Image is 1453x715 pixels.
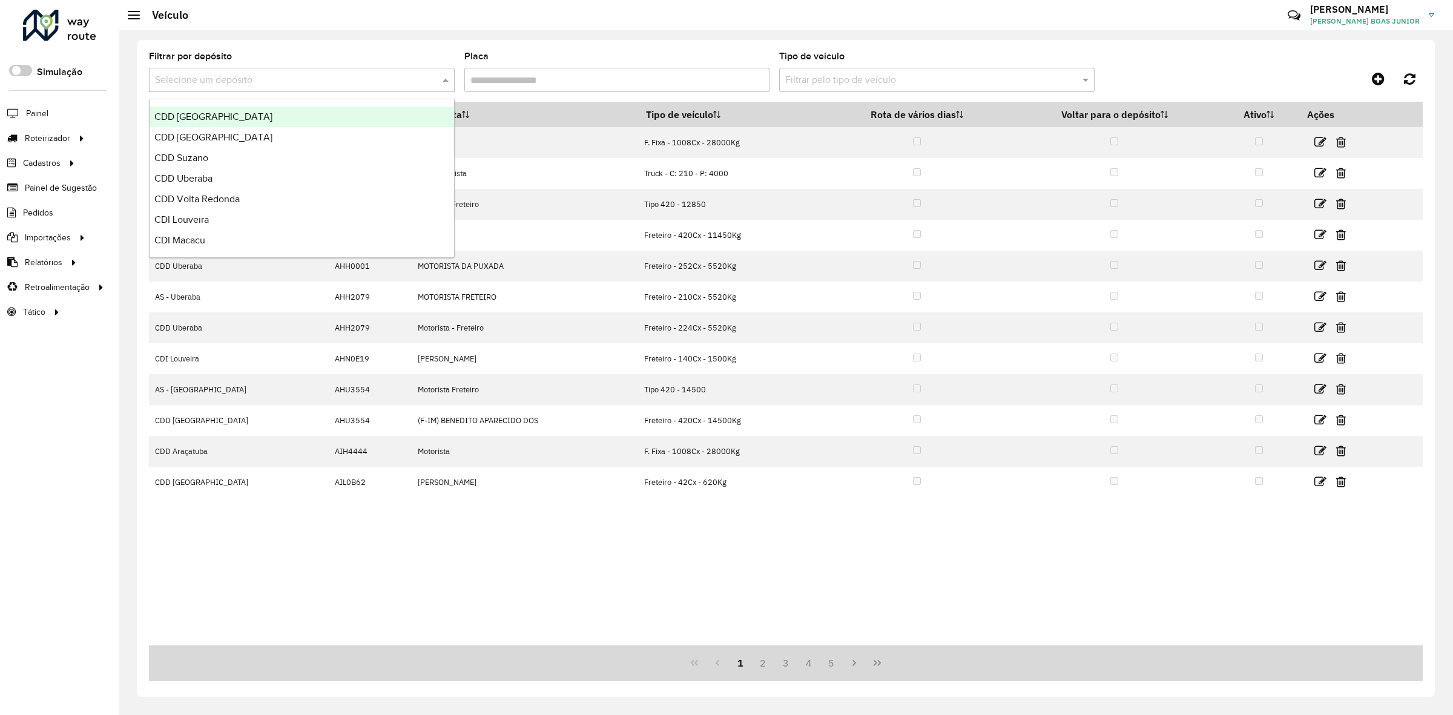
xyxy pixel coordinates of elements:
[1310,4,1420,15] h3: [PERSON_NAME]
[1336,226,1346,243] a: Excluir
[1336,165,1346,181] a: Excluir
[1336,196,1346,212] a: Excluir
[1310,16,1420,27] span: [PERSON_NAME] BOAS JUNIOR
[1314,226,1326,243] a: Editar
[25,281,90,294] span: Retroalimentação
[26,107,48,120] span: Painel
[149,99,455,258] ng-dropdown-panel: Options list
[154,111,272,122] span: CDD [GEOGRAPHIC_DATA]
[149,343,329,374] td: CDI Louveira
[779,49,845,64] label: Tipo de veículo
[824,102,1010,127] th: Rota de vários dias
[149,374,329,405] td: AS - [GEOGRAPHIC_DATA]
[411,220,638,251] td: Motorista
[1314,473,1326,490] a: Editar
[149,282,329,312] td: AS - Uberaba
[25,256,62,269] span: Relatórios
[1219,102,1299,127] th: Ativo
[154,214,209,225] span: CDI Louveira
[149,49,232,64] label: Filtrar por depósito
[1336,257,1346,274] a: Excluir
[1314,288,1326,305] a: Editar
[751,651,774,674] button: 2
[638,436,824,467] td: F. Fixa - 1008Cx - 28000Kg
[411,312,638,343] td: Motorista - Freteiro
[23,206,53,219] span: Pedidos
[23,306,45,318] span: Tático
[638,343,824,374] td: Freteiro - 140Cx - 1500Kg
[25,182,97,194] span: Painel de Sugestão
[411,102,638,127] th: Motorista
[638,127,824,158] td: F. Fixa - 1008Cx - 28000Kg
[1010,102,1219,127] th: Voltar para o depósito
[1314,257,1326,274] a: Editar
[638,374,824,405] td: Tipo 420 - 14500
[797,651,820,674] button: 4
[329,282,412,312] td: AHH2079
[1336,319,1346,335] a: Excluir
[638,220,824,251] td: Freteiro - 420Cx - 11450Kg
[638,251,824,282] td: Freteiro - 252Cx - 5520Kg
[1314,350,1326,366] a: Editar
[329,436,412,467] td: AIH4444
[1314,196,1326,212] a: Editar
[411,282,638,312] td: MOTORISTA FRETEIRO
[154,132,272,142] span: CDD [GEOGRAPHIC_DATA]
[729,651,752,674] button: 1
[820,651,843,674] button: 5
[1314,412,1326,428] a: Editar
[329,343,412,374] td: AHN0E19
[149,405,329,436] td: CDD [GEOGRAPHIC_DATA]
[1336,473,1346,490] a: Excluir
[1336,134,1346,150] a: Excluir
[154,153,208,163] span: CDD Suzano
[25,132,70,145] span: Roteirizador
[866,651,889,674] button: Last Page
[1281,2,1307,28] a: Contato Rápido
[1336,350,1346,366] a: Excluir
[843,651,866,674] button: Next Page
[154,235,205,245] span: CDI Macacu
[411,251,638,282] td: MOTORISTA DA PUXADA
[1314,381,1326,397] a: Editar
[149,312,329,343] td: CDD Uberaba
[638,102,824,127] th: Tipo de veículo
[140,8,188,22] h2: Veículo
[411,343,638,374] td: [PERSON_NAME]
[1314,165,1326,181] a: Editar
[37,65,82,79] label: Simulação
[329,374,412,405] td: AHU3554
[464,49,489,64] label: Placa
[1299,102,1371,127] th: Ações
[329,312,412,343] td: AHH2079
[329,251,412,282] td: AHH0001
[1336,381,1346,397] a: Excluir
[411,189,638,220] td: Motorista Freteiro
[329,405,412,436] td: AHU3554
[149,436,329,467] td: CDD Araçatuba
[1336,443,1346,459] a: Excluir
[638,467,824,498] td: Freteiro - 42Cx - 620Kg
[638,405,824,436] td: Freteiro - 420Cx - 14500Kg
[329,467,412,498] td: AIL0B62
[411,158,638,189] td: Sem Motorista
[774,651,797,674] button: 3
[154,173,213,183] span: CDD Uberaba
[154,194,240,204] span: CDD Volta Redonda
[149,251,329,282] td: CDD Uberaba
[149,467,329,498] td: CDD [GEOGRAPHIC_DATA]
[638,282,824,312] td: Freteiro - 210Cx - 5520Kg
[411,436,638,467] td: Motorista
[638,312,824,343] td: Freteiro - 224Cx - 5520Kg
[1336,412,1346,428] a: Excluir
[25,231,71,244] span: Importações
[1336,288,1346,305] a: Excluir
[1314,134,1326,150] a: Editar
[1314,319,1326,335] a: Editar
[411,374,638,405] td: Motorista Freteiro
[411,405,638,436] td: (F-IM) BENEDITO APARECIDO DOS
[411,127,638,158] td: Motorista
[23,157,61,170] span: Cadastros
[411,467,638,498] td: [PERSON_NAME]
[638,189,824,220] td: Tipo 420 - 12850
